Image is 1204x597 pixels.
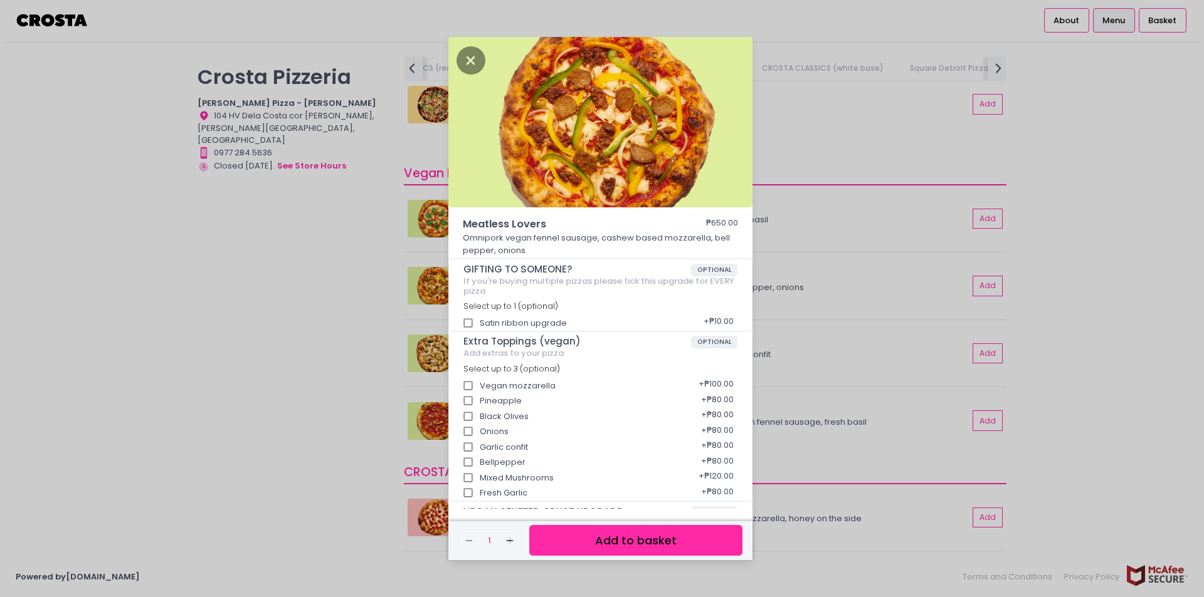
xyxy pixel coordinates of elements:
[457,53,485,66] button: Close
[697,481,737,505] div: + ₱80.00
[697,405,737,428] div: + ₱80.00
[463,348,738,358] div: Add extras to your pizza
[529,525,742,556] button: Add to basket
[463,336,691,347] span: Extra Toppings (vegan)
[463,301,558,311] span: Select up to 1 (optional)
[706,217,738,232] div: ₱650.00
[697,450,737,474] div: + ₱80.00
[463,217,670,232] span: Meatless Lovers
[463,264,691,275] span: GIFTING TO SOMEONE?
[697,389,737,413] div: + ₱80.00
[691,336,738,348] span: OPTIONAL
[697,420,737,444] div: + ₱80.00
[697,435,737,459] div: + ₱80.00
[463,363,560,374] span: Select up to 3 (optional)
[463,506,691,517] span: VEGAN STUFFED CRUST UPGRADE
[463,232,739,256] p: Omnipork vegan fennel sausage, cashew based mozzarella, bell pepper, onions
[691,506,738,519] span: OPTIONAL
[448,37,752,207] img: Meatless Lovers
[694,466,737,490] div: + ₱120.00
[699,311,737,335] div: + ₱10.00
[694,374,737,398] div: + ₱100.00
[463,276,738,296] div: If you're buying multiple pizzas please tick this upgrade for EVERY pizza
[691,264,738,276] span: OPTIONAL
